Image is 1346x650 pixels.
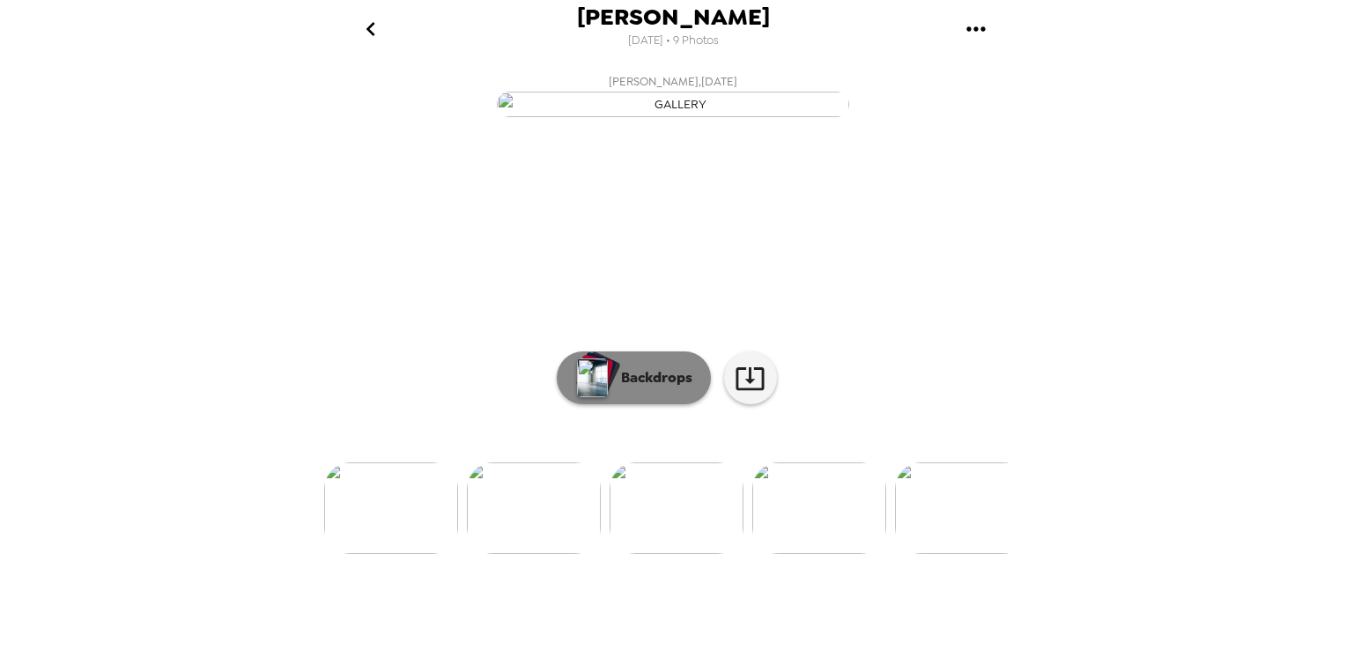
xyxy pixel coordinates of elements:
span: [PERSON_NAME] , [DATE] [609,71,737,92]
span: [PERSON_NAME] [577,5,770,29]
p: Backdrops [612,367,692,388]
img: gallery [324,462,458,554]
button: [PERSON_NAME],[DATE] [321,66,1025,122]
img: gallery [895,462,1029,554]
span: [DATE] • 9 Photos [628,29,719,53]
img: gallery [752,462,886,554]
img: gallery [610,462,743,554]
img: gallery [497,92,849,117]
button: Backdrops [557,351,711,404]
img: gallery [467,462,601,554]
